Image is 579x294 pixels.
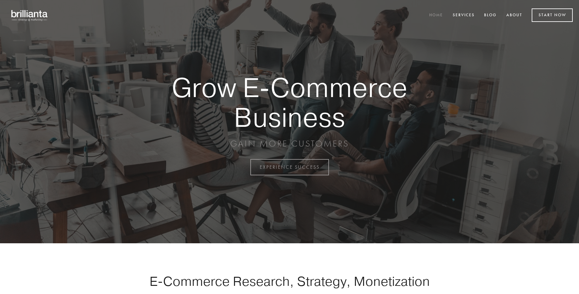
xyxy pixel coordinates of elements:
a: Services [449,10,479,21]
strong: Grow E-Commerce Business [150,73,429,132]
a: Start Now [532,8,573,22]
p: GAIN MORE CUSTOMERS [150,138,429,149]
a: Home [425,10,447,21]
a: Blog [480,10,501,21]
a: EXPERIENCE SUCCESS [250,159,329,175]
a: About [502,10,526,21]
h1: E-Commerce Research, Strategy, Monetization [130,273,449,289]
img: brillianta - research, strategy, marketing [6,6,53,24]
